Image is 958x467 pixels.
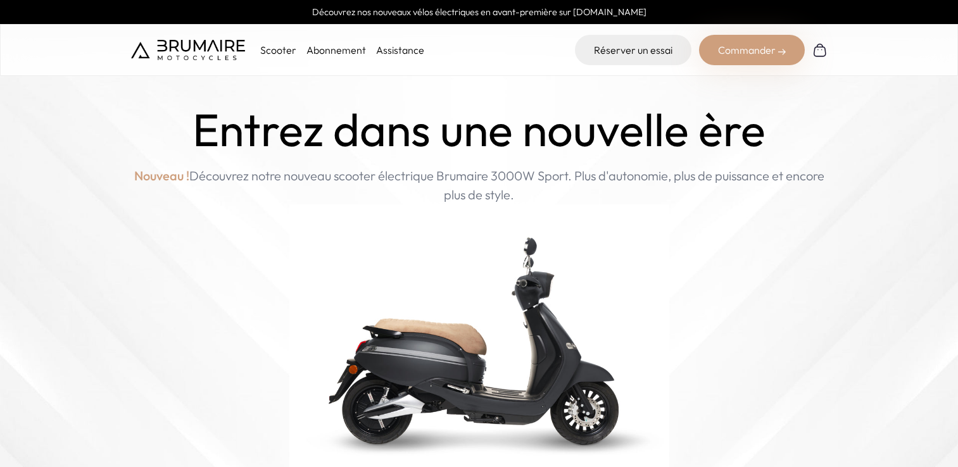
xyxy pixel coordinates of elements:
[376,44,424,56] a: Assistance
[260,42,296,58] p: Scooter
[131,166,828,204] p: Découvrez notre nouveau scooter électrique Brumaire 3000W Sport. Plus d'autonomie, plus de puissa...
[306,44,366,56] a: Abonnement
[575,35,691,65] a: Réserver un essai
[812,42,828,58] img: Panier
[131,40,245,60] img: Brumaire Motocycles
[699,35,805,65] div: Commander
[192,104,766,156] h1: Entrez dans une nouvelle ère
[134,166,189,185] span: Nouveau !
[778,48,786,56] img: right-arrow-2.png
